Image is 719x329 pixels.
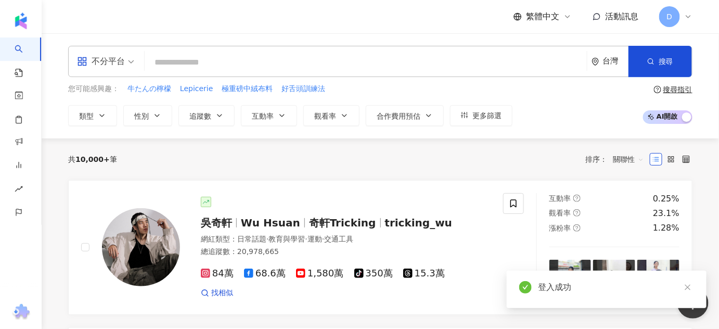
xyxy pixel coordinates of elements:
span: close [684,284,691,291]
span: 運動 [307,235,322,243]
img: logo icon [12,12,29,29]
span: 繁體中文 [526,11,559,22]
span: 關聯性 [613,151,644,168]
span: 15.3萬 [403,268,445,279]
div: 共 筆 [68,155,117,163]
a: KOL Avatar吳奇軒Wu Hsuan奇軒Trickingtricking_wu網紅類型：日常話題·教育與學習·運動·交通工具總追蹤數：20,978,66584萬68.6萬1,580萬350... [68,180,692,315]
span: 10,000+ [75,155,110,163]
span: 活動訊息 [605,11,638,21]
img: post-image [549,260,592,302]
span: 您可能感興趣： [68,84,119,94]
span: 350萬 [354,268,393,279]
span: rise [15,179,23,202]
span: · [322,235,324,243]
span: 日常話題 [237,235,266,243]
span: 奇軒Tricking [309,217,376,229]
button: 合作費用預估 [366,105,444,126]
div: 台灣 [602,57,628,66]
span: 交通工具 [324,235,353,243]
button: 搜尋 [628,46,692,77]
img: chrome extension [11,304,31,321]
span: 68.6萬 [244,268,286,279]
button: 性別 [123,105,172,126]
span: question-circle [654,86,661,93]
button: 好舌頭訓練法 [281,83,326,95]
div: 搜尋指引 [663,85,692,94]
span: 好舌頭訓練法 [282,84,326,94]
span: · [305,235,307,243]
span: 搜尋 [659,57,673,66]
span: check-circle [519,281,532,294]
button: 牛たんの檸檬 [127,83,172,95]
span: 更多篩選 [472,111,502,120]
span: 追蹤數 [189,112,211,120]
span: 觀看率 [549,209,571,217]
div: 23.1% [653,208,679,219]
div: 不分平台 [77,53,125,70]
span: 互動率 [252,112,274,120]
span: 類型 [79,112,94,120]
span: 吳奇軒 [201,217,232,229]
a: 找相似 [201,288,233,298]
span: 教育與學習 [268,235,305,243]
span: D [667,11,673,22]
span: environment [592,58,599,66]
img: post-image [593,260,635,302]
button: Lepicerie [179,83,214,95]
button: 互動率 [241,105,297,126]
div: 0.25% [653,193,679,205]
span: · [266,235,268,243]
div: 總追蹤數 ： 20,978,665 [201,247,491,257]
button: 更多篩選 [450,105,512,126]
span: appstore [77,56,87,67]
div: 1.28% [653,222,679,234]
button: 觀看率 [303,105,359,126]
div: 網紅類型 ： [201,234,491,245]
span: Lepicerie [180,84,213,94]
span: 互動率 [549,194,571,203]
span: question-circle [573,224,581,232]
span: 性別 [134,112,149,120]
button: 類型 [68,105,117,126]
span: question-circle [573,195,581,202]
span: Wu Hsuan [241,217,300,229]
button: 極重磅中絨布料 [222,83,274,95]
span: 極重磅中絨布料 [222,84,273,94]
a: search [15,37,35,78]
div: 排序： [585,151,650,168]
span: 漲粉率 [549,224,571,232]
span: tricking_wu [385,217,453,229]
img: KOL Avatar [102,208,180,286]
span: 1,580萬 [296,268,344,279]
img: post-image [637,260,679,302]
span: 84萬 [201,268,234,279]
span: 牛たんの檸檬 [127,84,171,94]
span: question-circle [573,209,581,217]
div: 登入成功 [538,281,694,294]
span: 觀看率 [314,112,336,120]
span: 找相似 [211,288,233,298]
button: 追蹤數 [178,105,235,126]
span: 合作費用預估 [377,112,420,120]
